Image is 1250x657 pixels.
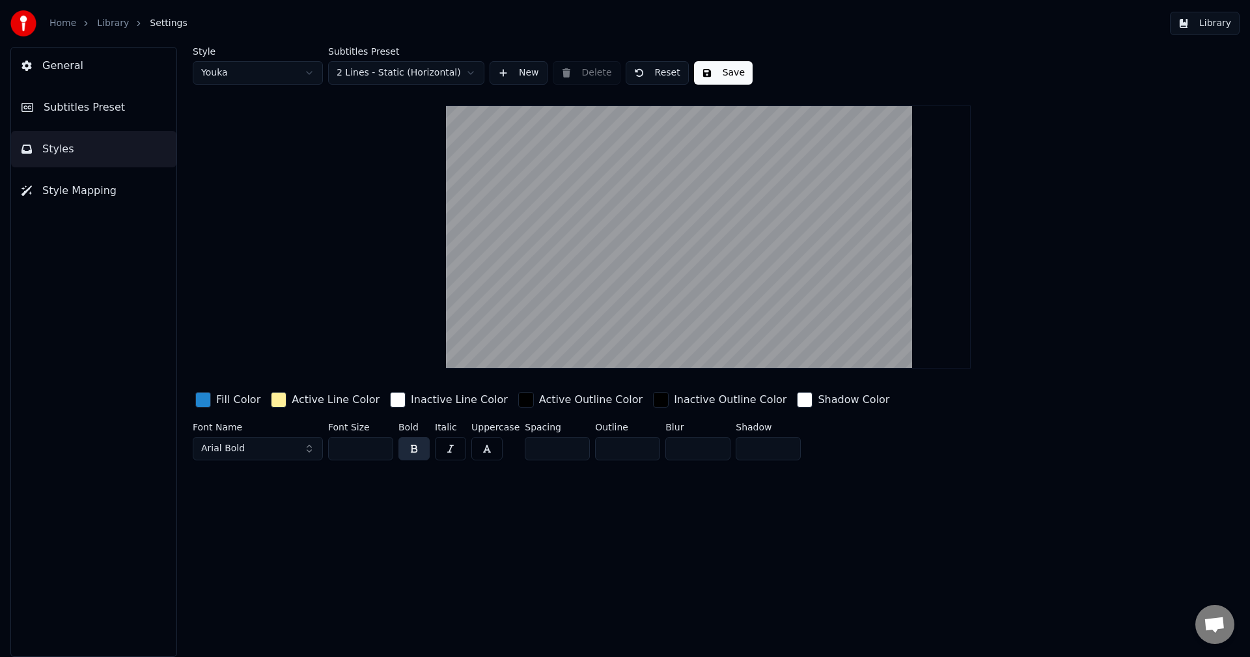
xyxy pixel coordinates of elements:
span: Style Mapping [42,183,117,199]
span: Subtitles Preset [44,100,125,115]
label: Bold [398,423,430,432]
span: Arial Bold [201,442,245,455]
label: Style [193,47,323,56]
a: Library [97,17,129,30]
button: Inactive Line Color [387,389,510,410]
button: Active Line Color [268,389,382,410]
button: Inactive Outline Color [650,389,789,410]
label: Blur [665,423,730,432]
div: Shadow Color [818,392,889,408]
label: Outline [595,423,660,432]
nav: breadcrumb [49,17,187,30]
label: Font Name [193,423,323,432]
button: Styles [11,131,176,167]
label: Uppercase [471,423,520,432]
label: Spacing [525,423,590,432]
button: Style Mapping [11,173,176,209]
label: Subtitles Preset [328,47,484,56]
img: youka [10,10,36,36]
label: Shadow [736,423,801,432]
label: Font Size [328,423,393,432]
a: Home [49,17,76,30]
button: Library [1170,12,1240,35]
button: Fill Color [193,389,263,410]
div: Active Line Color [292,392,380,408]
div: Fill Color [216,392,260,408]
button: New [490,61,548,85]
button: Shadow Color [794,389,892,410]
span: General [42,58,83,74]
label: Italic [435,423,466,432]
button: Reset [626,61,689,85]
button: Save [694,61,753,85]
div: Inactive Outline Color [674,392,786,408]
div: Active Outline Color [539,392,643,408]
button: Subtitles Preset [11,89,176,126]
span: Settings [150,17,187,30]
button: Active Outline Color [516,389,645,410]
div: Chat megnyitása [1195,605,1234,644]
button: General [11,48,176,84]
div: Inactive Line Color [411,392,508,408]
span: Styles [42,141,74,157]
